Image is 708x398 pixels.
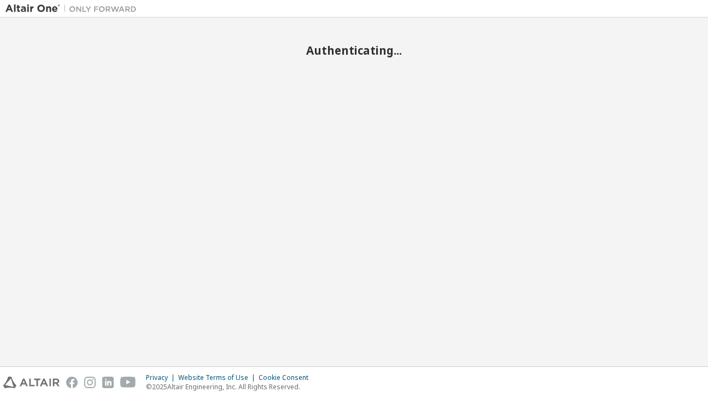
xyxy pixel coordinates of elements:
[66,377,78,388] img: facebook.svg
[146,373,178,382] div: Privacy
[5,3,142,14] img: Altair One
[178,373,259,382] div: Website Terms of Use
[259,373,315,382] div: Cookie Consent
[102,377,114,388] img: linkedin.svg
[84,377,96,388] img: instagram.svg
[146,382,315,391] p: © 2025 Altair Engineering, Inc. All Rights Reserved.
[5,43,703,57] h2: Authenticating...
[120,377,136,388] img: youtube.svg
[3,377,60,388] img: altair_logo.svg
